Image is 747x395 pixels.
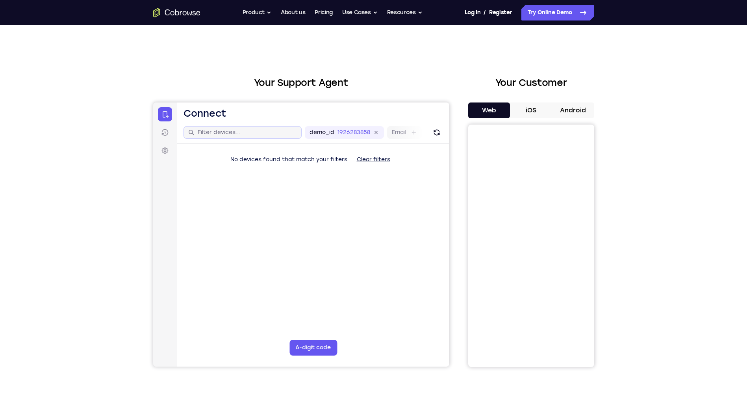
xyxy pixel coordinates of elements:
a: Pricing [315,5,333,20]
h2: Your Support Agent [153,76,449,90]
button: Web [468,102,510,118]
h2: Your Customer [468,76,594,90]
button: iOS [510,102,552,118]
button: Use Cases [342,5,378,20]
button: Android [552,102,594,118]
a: Go to the home page [153,8,200,17]
a: Register [489,5,512,20]
button: Resources [387,5,423,20]
a: Log In [465,5,480,20]
iframe: Agent [153,102,449,367]
a: Try Online Demo [521,5,594,20]
a: About us [281,5,305,20]
button: Product [243,5,272,20]
span: / [484,8,486,17]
